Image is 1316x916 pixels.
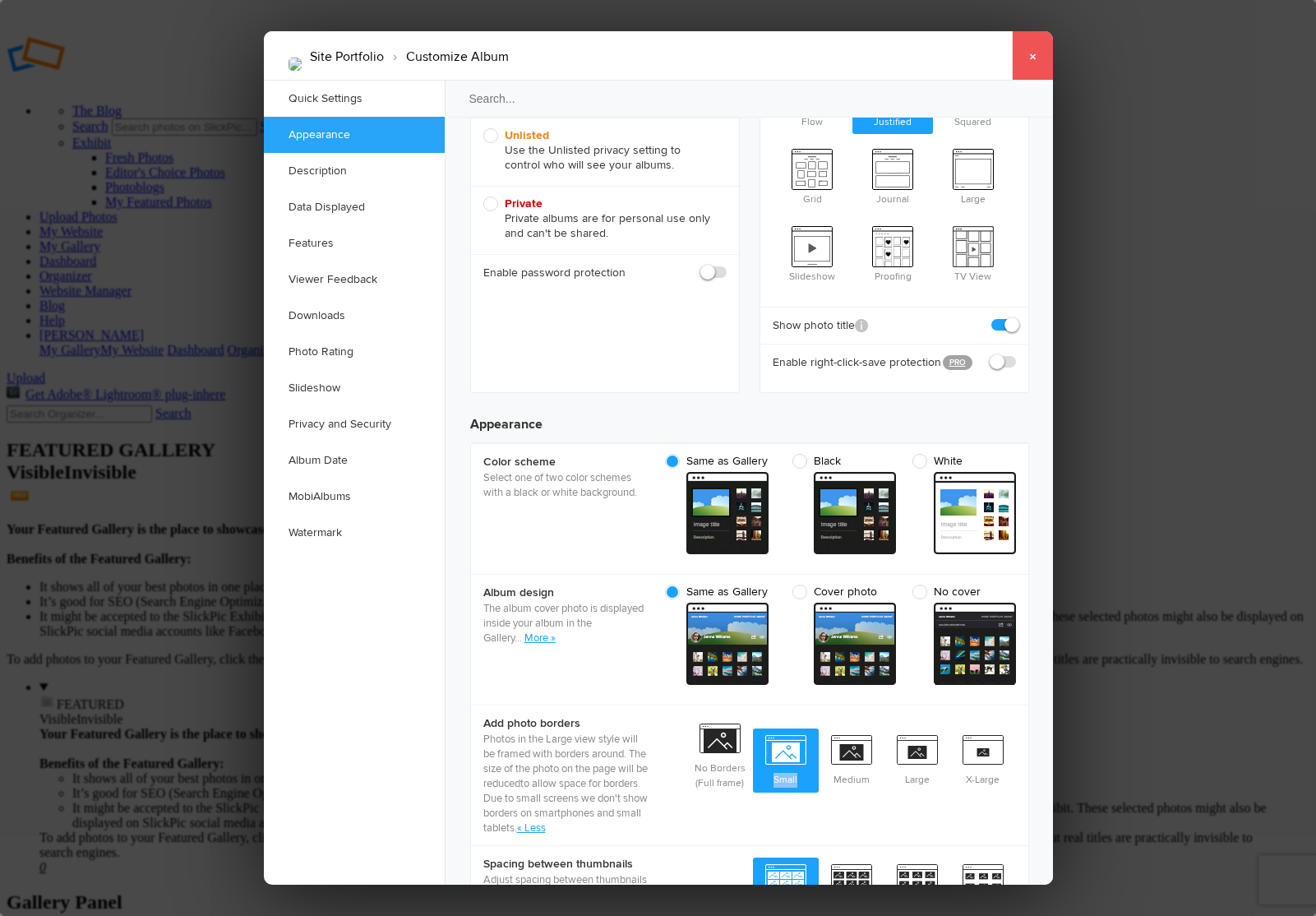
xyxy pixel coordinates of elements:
span: Cover photo [792,585,888,599]
span: No Borders (Full frame) [687,717,753,793]
span: Same as Gallery [665,454,768,469]
b: Show photo title [773,317,868,334]
a: Appearance [264,117,445,153]
p: Select one of two color schemes with a black or white background. [483,470,648,500]
span: No cover [912,585,1008,599]
p: Photos in the Large view style will be framed with borders around. The size of the photo on the p... [483,732,648,835]
span: Grid [773,142,853,208]
b: Add photo borders [483,715,648,732]
img: DSC00102.jpg [289,58,302,71]
a: Quick Settings [264,81,445,117]
a: Description [264,153,445,189]
a: Data Displayed [264,189,445,225]
a: Features [264,225,445,261]
span: Large [933,142,1014,208]
a: Downloads [264,298,445,334]
p: The album cover photo is displayed inside your album in the Gallery. [483,601,648,645]
a: × [1012,31,1053,81]
b: Enable password protection [483,265,626,281]
span: cover From gallery - dark [686,603,769,685]
a: Watermark [264,515,445,551]
b: Private [505,197,543,210]
a: MobiAlbums [264,479,445,515]
span: .. [517,631,524,645]
li: Site Portfolio [310,43,384,71]
input: Search... [444,80,1055,118]
a: PRO [943,355,972,370]
span: TV View [933,220,1014,285]
span: Journal [852,142,933,208]
span: White [912,454,1008,469]
a: « Less [517,821,546,835]
span: Same as Gallery [665,585,768,599]
span: cover From gallery - dark [814,603,896,685]
span: Large [884,729,950,789]
li: Customize Album [384,43,509,71]
a: More » [524,631,556,645]
span: Small [753,729,819,789]
span: Use the Unlisted privacy setting to control who will see your albums. [483,128,718,173]
h3: Appearance [470,401,1029,434]
span: Proofing [852,220,933,285]
a: Album Date [264,442,445,479]
span: cover From gallery - dark [934,603,1016,685]
b: Enable right-click-save protection [773,354,930,371]
a: Privacy and Security [264,406,445,442]
a: Slideshow [264,370,445,406]
b: Album design [483,585,648,601]
b: Spacing between thumbnails [483,856,648,872]
span: Medium [819,729,884,789]
span: Black [792,454,888,469]
span: to allow space for borders. Due to small screens we don't show borders on smartphones and small t... [483,777,648,835]
a: Photo Rating [264,334,445,370]
span: Slideshow [773,220,853,285]
span: Private albums are for personal use only and can't be shared. [483,197,718,241]
b: Unlisted [505,128,549,142]
b: Color scheme [483,454,648,470]
a: Viewer Feedback [264,261,445,298]
span: X-Large [950,729,1016,789]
